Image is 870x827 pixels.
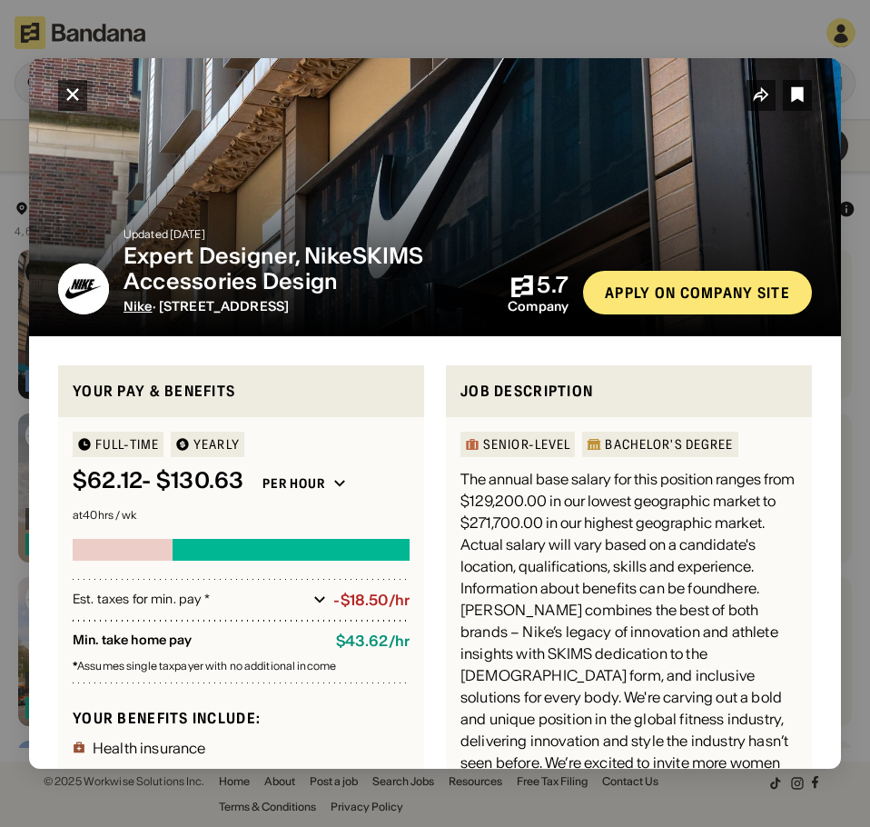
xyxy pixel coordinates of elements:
[73,709,410,728] div: Your benefits include:
[537,273,568,299] div: 5.7
[73,380,410,403] div: Your pay & benefits
[95,438,159,451] div: Full-time
[333,592,410,609] div: -$18.50/hr
[508,299,568,314] div: Company
[93,768,206,782] div: Dental insurance
[193,438,240,451] div: YEARLY
[262,475,326,492] div: Per hour
[73,633,321,650] div: Min. take home pay
[73,661,410,672] div: Assumes single taxpayer with no additional income
[58,264,109,314] img: Nike logo
[605,438,733,451] div: Bachelor's Degree
[460,380,797,403] div: Job Description
[73,468,244,494] div: $ 62.12 - $130.63
[73,510,410,521] div: at 40 hrs / wk
[124,244,493,296] div: Expert Designer, NikeSKIMS Accessories Design
[483,438,570,451] div: Senior-Level
[124,298,153,314] span: Nike
[93,741,206,755] div: Health insurance
[73,591,306,609] div: Est. taxes for min. pay *
[727,579,756,597] a: here
[511,275,533,297] img: Bandana logo
[124,299,493,314] div: · [STREET_ADDRESS]
[460,577,797,599] div: Information about benefits can be found .
[605,285,790,300] div: Apply on company site
[124,229,493,240] div: Updated [DATE]
[460,599,797,817] div: [PERSON_NAME] combines the best of both brands – Nike’s legacy of innovation and athlete insights...
[336,633,410,650] div: $ 43.62 / hr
